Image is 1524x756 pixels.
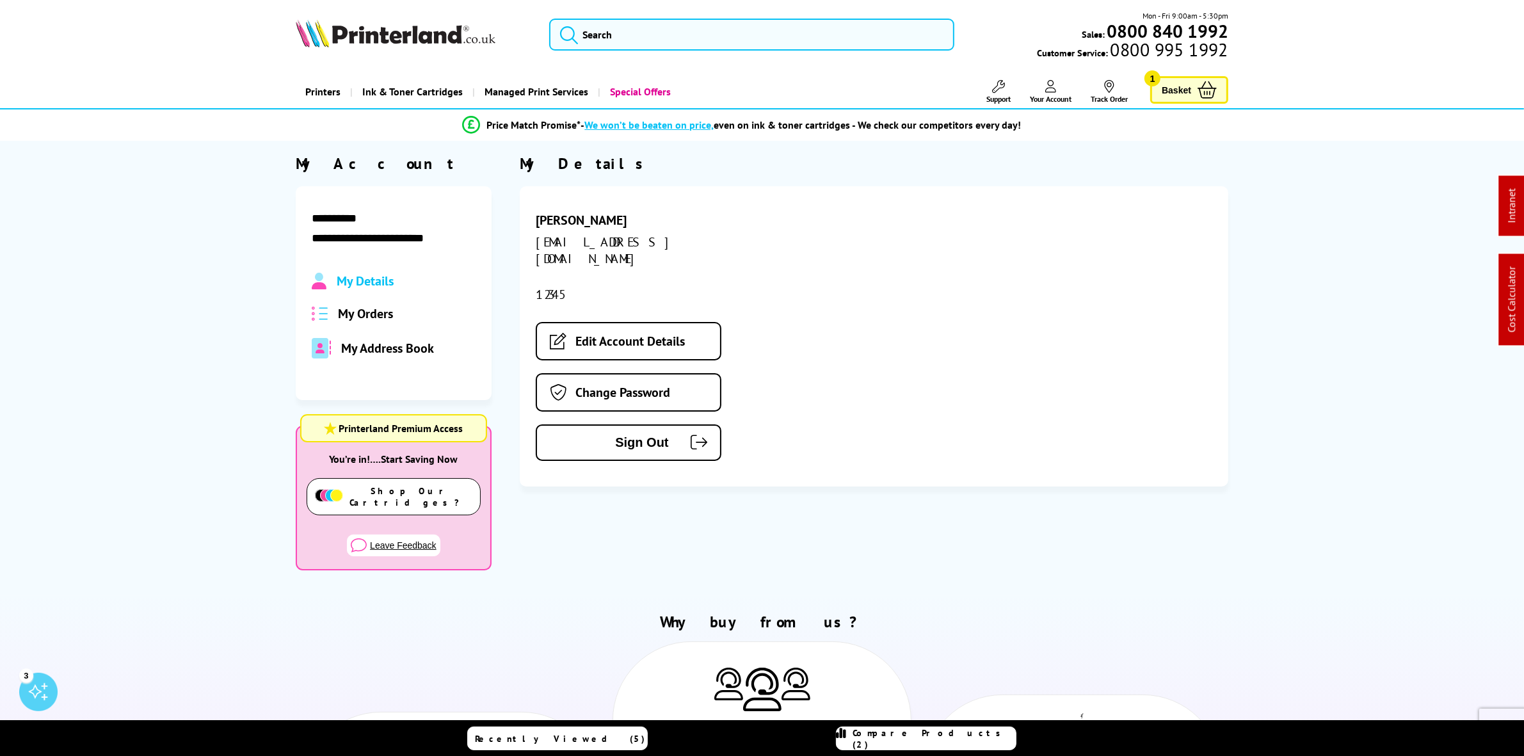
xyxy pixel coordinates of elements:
[581,118,1021,131] div: - even on ink & toner cartridges - We check our competitors every day!
[536,424,721,461] button: Sign Out
[341,340,434,357] span: My Address Book
[312,338,331,358] img: address-book-duotone-solid.svg
[314,485,474,508] a: Shop Our Cartridges?
[584,118,714,131] span: We won’t be beaten on price,
[296,612,1228,632] h2: Why buy from us?
[296,154,492,173] div: My Account
[536,234,759,267] div: [EMAIL_ADDRESS][DOMAIN_NAME]
[1144,70,1160,86] span: 1
[782,668,810,700] img: Printer Experts
[296,19,533,50] a: Printerland Logo
[472,76,598,108] a: Managed Print Services
[350,76,472,108] a: Ink & Toner Cartridges
[467,727,648,750] a: Recently Viewed (5)
[1505,267,1518,333] a: Cost Calculator
[853,727,1016,750] span: Compare Products (2)
[367,540,437,551] span: Leave Feedback
[476,733,646,744] span: Recently Viewed (5)
[536,286,759,303] div: 12345
[312,273,326,289] img: Profile.svg
[337,273,394,289] span: My Details
[556,435,669,450] span: Sign Out
[1109,44,1228,56] span: 0800 995 1992
[520,154,1228,173] div: My Details
[836,727,1016,750] a: Compare Products (2)
[1143,10,1228,22] span: Mon - Fri 9:00am - 5:30pm
[296,76,350,108] a: Printers
[312,307,328,321] img: all-order.svg
[19,668,33,682] div: 3
[536,322,721,360] a: Edit Account Details
[338,305,393,322] span: My Orders
[362,76,463,108] span: Ink & Toner Cartridges
[1030,94,1071,104] span: Your Account
[347,535,440,556] button: Leave Feedback
[1105,25,1228,37] a: 0800 840 1992
[986,80,1011,104] a: Support
[1082,28,1105,40] span: Sales:
[598,76,680,108] a: Special Offers
[349,485,472,508] span: Shop Our Cartridges?
[297,453,490,465] div: You’re in!….Start Saving Now
[1091,80,1128,104] a: Track Order
[549,19,954,51] input: Search
[1150,76,1228,104] a: Basket 1
[986,94,1011,104] span: Support
[296,19,495,47] img: Printerland Logo
[743,668,782,712] img: Printer Experts
[714,668,743,700] img: Printer Experts
[536,373,721,412] a: Change Password
[351,538,367,552] img: comment-sharp-light.svg
[1038,44,1228,59] span: Customer Service:
[257,114,1228,136] li: modal_Promise
[1162,81,1191,99] span: Basket
[1505,189,1518,223] a: Intranet
[339,422,463,435] span: Printerland Premium Access
[486,118,581,131] span: Price Match Promise*
[1107,19,1228,43] b: 0800 840 1992
[1030,80,1071,104] a: Your Account
[536,212,759,229] div: [PERSON_NAME]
